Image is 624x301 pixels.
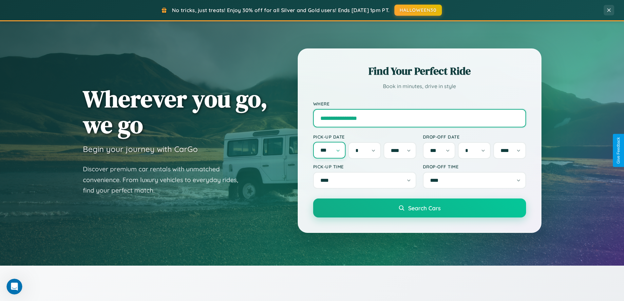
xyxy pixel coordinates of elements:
[83,144,198,154] h3: Begin your journey with CarGo
[616,137,621,164] div: Give Feedback
[313,164,416,169] label: Pick-up Time
[423,134,526,140] label: Drop-off Date
[7,279,22,294] iframe: Intercom live chat
[313,101,526,106] label: Where
[172,7,389,13] span: No tricks, just treats! Enjoy 30% off for all Silver and Gold users! Ends [DATE] 1pm PT.
[313,198,526,217] button: Search Cars
[313,64,526,78] h2: Find Your Perfect Ride
[313,82,526,91] p: Book in minutes, drive in style
[83,164,247,196] p: Discover premium car rentals with unmatched convenience. From luxury vehicles to everyday rides, ...
[423,164,526,169] label: Drop-off Time
[83,86,268,138] h1: Wherever you go, we go
[394,5,442,16] button: HALLOWEEN30
[313,134,416,140] label: Pick-up Date
[408,204,441,212] span: Search Cars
